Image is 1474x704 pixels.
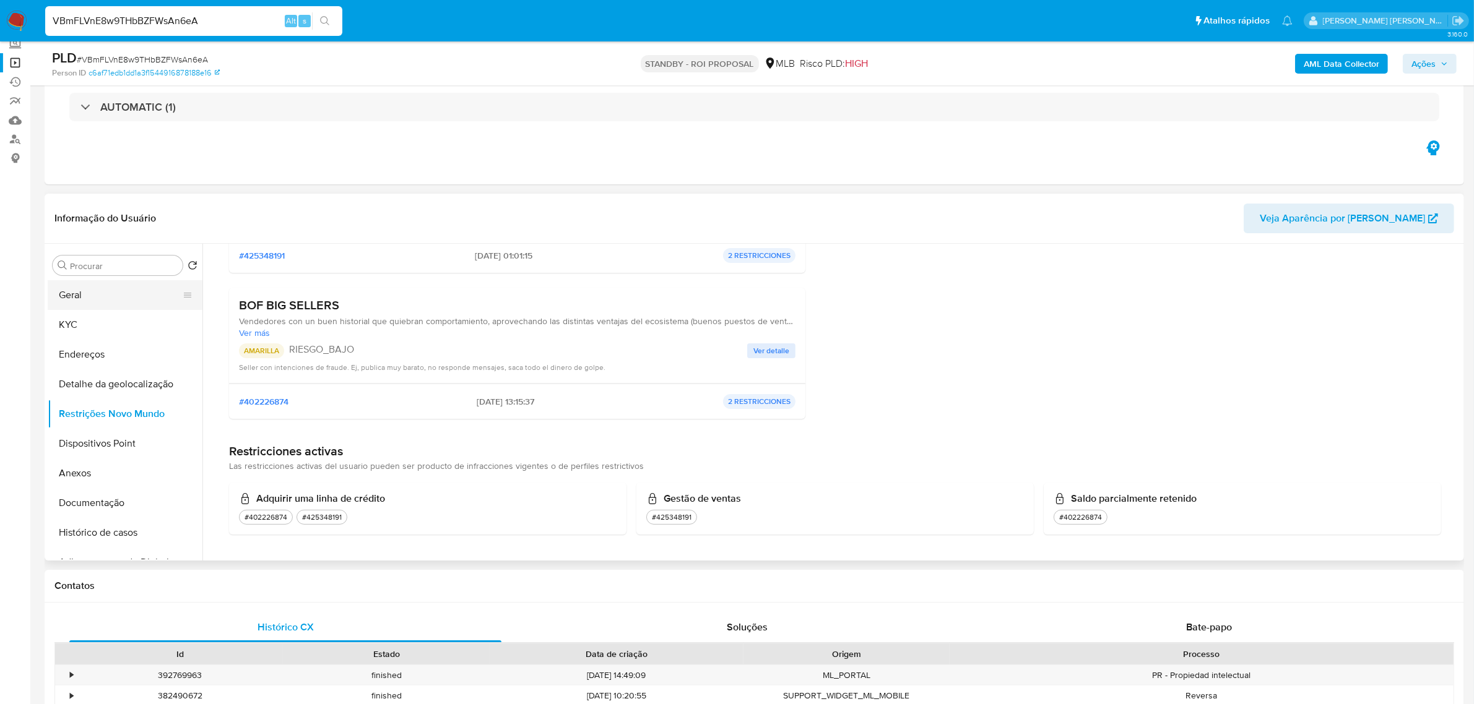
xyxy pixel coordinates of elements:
[1186,620,1232,634] span: Bate-papo
[283,665,489,685] div: finished
[1452,14,1465,27] a: Sair
[100,100,176,114] h3: AUTOMATIC (1)
[48,369,202,399] button: Detalhe da geolocalização
[1260,204,1425,233] span: Veja Aparência por [PERSON_NAME]
[303,15,306,27] span: s
[641,55,759,72] p: STANDBY - ROI PROPOSAL
[1411,54,1436,74] span: Ações
[89,67,220,79] a: c6af71edb1dd1a3f1544916878188e16
[58,260,67,270] button: Procurar
[70,260,178,272] input: Procurar
[1282,15,1293,26] a: Notificações
[312,12,337,30] button: search-icon
[258,620,314,634] span: Histórico CX
[54,212,156,225] h1: Informação do Usuário
[48,488,202,518] button: Documentação
[54,580,1454,592] h1: Contatos
[45,13,342,29] input: Pesquise usuários ou casos...
[48,518,202,547] button: Histórico de casos
[48,399,202,429] button: Restrições Novo Mundo
[69,93,1439,121] div: AUTOMATIC (1)
[800,57,869,71] span: Risco PLD:
[77,53,208,66] span: # VBmFLVnE8w9THbBZFWsAn6eA
[77,665,283,685] div: 392769963
[70,690,73,702] div: •
[1403,54,1457,74] button: Ações
[1323,15,1448,27] p: emerson.gomes@mercadopago.com.br
[1447,29,1468,39] span: 3.160.0
[764,57,796,71] div: MLB
[744,665,950,685] div: ML_PORTAL
[48,310,202,340] button: KYC
[950,665,1454,685] div: PR - Propiedad intelectual
[52,67,86,79] b: Person ID
[52,48,77,67] b: PLD
[48,280,193,310] button: Geral
[1304,54,1379,74] b: AML Data Collector
[188,260,197,274] button: Retornar ao pedido padrão
[48,340,202,369] button: Endereços
[48,458,202,488] button: Anexos
[48,547,202,577] button: Adiantamentos de Dinheiro
[48,429,202,458] button: Dispositivos Point
[958,648,1445,660] div: Processo
[846,56,869,71] span: HIGH
[498,648,735,660] div: Data de criação
[85,648,274,660] div: Id
[1295,54,1388,74] button: AML Data Collector
[292,648,480,660] div: Estado
[1244,204,1454,233] button: Veja Aparência por [PERSON_NAME]
[490,665,744,685] div: [DATE] 14:49:09
[752,648,941,660] div: Origem
[70,669,73,681] div: •
[1203,14,1270,27] span: Atalhos rápidos
[727,620,768,634] span: Soluções
[286,15,296,27] span: Alt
